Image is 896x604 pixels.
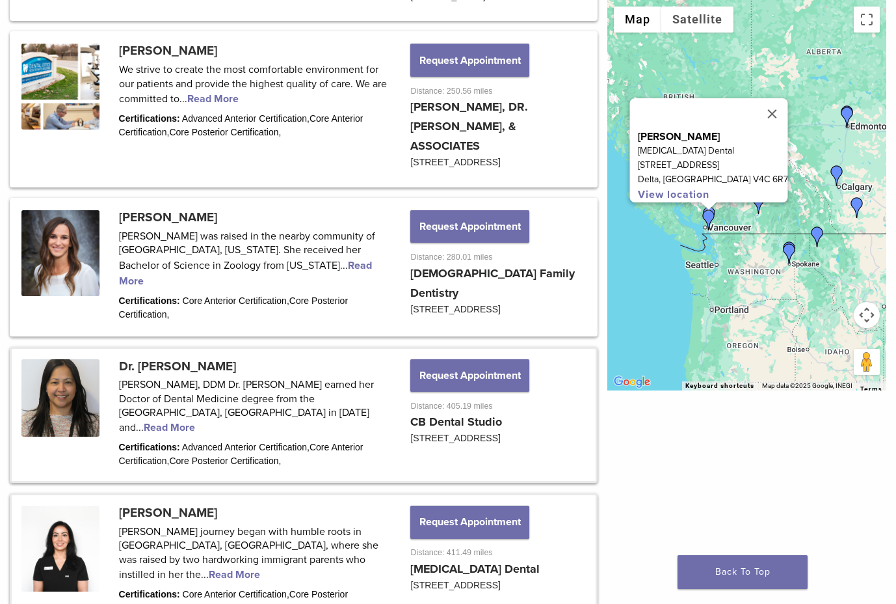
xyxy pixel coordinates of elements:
[614,7,661,33] button: Show street map
[410,44,529,76] button: Request Appointment
[678,555,808,589] a: Back To Top
[611,374,653,391] img: Google
[860,385,882,393] a: Terms (opens in new tab)
[779,243,800,264] div: Dr. Kelly Hennessey
[762,382,852,389] span: Map data ©2025 Google, INEGI
[779,241,800,262] div: Dr. Charles Regalado
[748,193,769,214] div: Dr. Sandy Crocker
[410,210,529,243] button: Request Appointment
[854,7,880,33] button: Toggle fullscreen view
[698,210,719,230] div: Dr. Banita Mann
[638,158,788,172] p: [STREET_ADDRESS]
[854,349,880,375] button: Drag Pegman onto the map to open Street View
[837,105,858,126] div: Dr. Rafael Bustamante
[757,98,788,130] button: Close
[410,359,529,392] button: Request Appointment
[661,7,733,33] button: Show satellite imagery
[807,226,828,247] div: Dr. Steve Davidson
[854,302,880,328] button: Map camera controls
[638,130,788,144] p: [PERSON_NAME]
[847,197,867,218] div: Dr. Richard Jahn
[685,381,754,391] button: Keyboard shortcuts
[826,165,847,186] div: Dr. Edmund Williamson
[611,374,653,391] a: Open this area in Google Maps (opens a new window)
[638,172,788,187] p: Delta, [GEOGRAPHIC_DATA] V4C 6R7
[837,107,858,128] div: Dr. Margaret Pokroy
[638,144,788,158] p: [MEDICAL_DATA] Dental
[410,506,529,538] button: Request Appointment
[699,206,720,227] div: Dr. Caroline Binuhe
[638,188,709,201] a: View location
